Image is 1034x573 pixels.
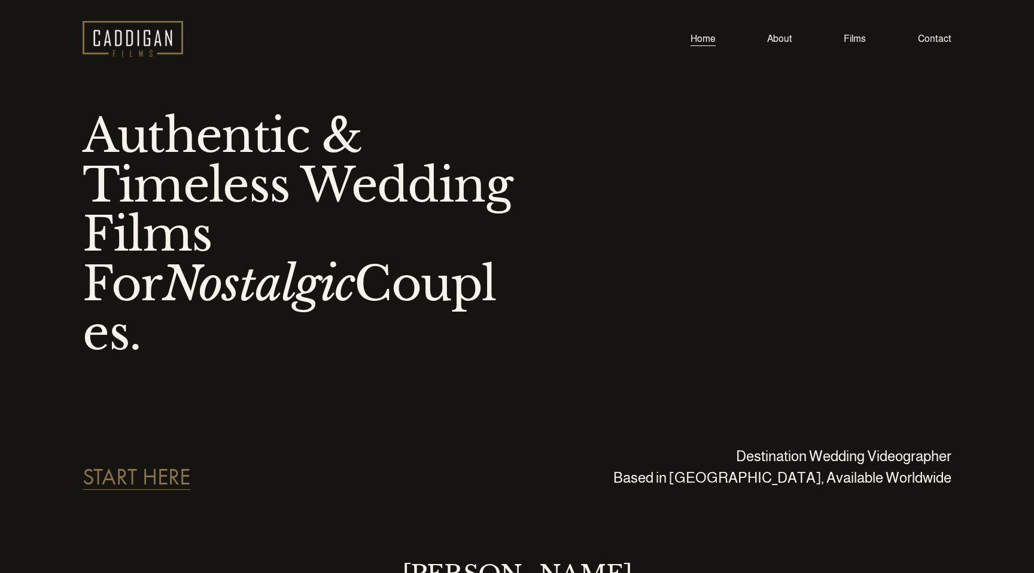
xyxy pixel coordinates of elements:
a: Films [844,31,866,47]
a: Home [691,31,716,47]
a: About [767,31,792,47]
h1: Authentic & Timeless Wedding Films For Couples. [83,111,517,358]
img: Caddigan Films [83,21,183,57]
em: Nostalgic [162,255,355,313]
a: START HERE [83,466,190,489]
p: Destination Wedding Videographer Based in [GEOGRAPHIC_DATA], Available Worldwide [517,446,951,489]
a: Contact [918,31,951,47]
